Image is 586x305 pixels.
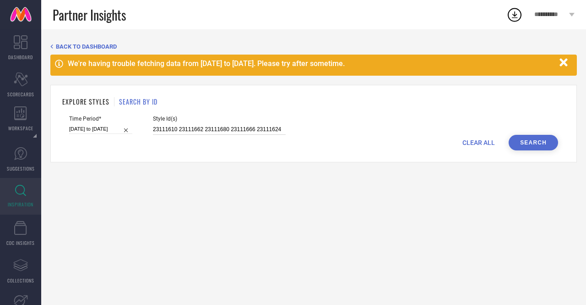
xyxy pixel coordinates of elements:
input: Enter comma separated style ids e.g. 12345, 67890 [153,124,286,135]
button: Search [509,135,558,150]
span: INSPIRATION [8,201,33,208]
div: Open download list [506,6,523,23]
span: SUGGESTIONS [7,165,35,172]
span: Time Period* [69,116,132,122]
h1: EXPLORE STYLES [62,97,109,106]
span: COLLECTIONS [7,277,34,284]
h1: SEARCH BY ID [119,97,157,106]
span: SCORECARDS [7,91,34,98]
span: WORKSPACE [8,125,33,132]
div: We're having trouble fetching data from [DATE] to [DATE]. Please try after sometime. [68,59,555,68]
input: Select time period [69,124,132,134]
span: CLEAR ALL [462,139,495,146]
div: Back TO Dashboard [50,43,577,50]
span: CDC INSIGHTS [6,239,35,246]
span: DASHBOARD [8,54,33,61]
span: BACK TO DASHBOARD [56,43,117,50]
span: Style Id(s) [153,116,286,122]
span: Partner Insights [53,6,126,24]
